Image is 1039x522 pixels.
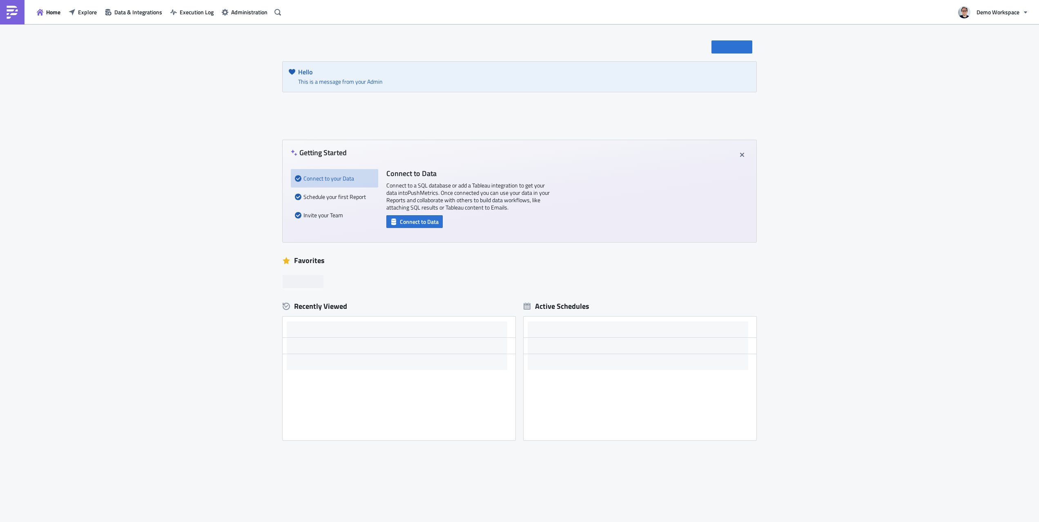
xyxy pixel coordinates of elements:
div: Invite your Team [295,206,374,224]
span: Execution Log [180,8,214,16]
span: Explore [78,8,97,16]
button: Data & Integrations [101,6,166,18]
span: Demo Workspace [977,8,1019,16]
div: Schedule your first Report [295,187,374,206]
div: Recently Viewed [283,300,515,312]
a: Connect to Data [386,216,443,225]
button: Administration [218,6,272,18]
div: Favorites [283,254,756,267]
button: Demo Workspace [953,3,1033,21]
button: Home [33,6,65,18]
img: PushMetrics [6,6,19,19]
h5: Hello [298,69,750,75]
div: Connect to your Data [295,169,374,187]
span: Data & Integrations [114,8,162,16]
span: Connect to Data [400,217,439,226]
span: Home [46,8,60,16]
h4: Connect to Data [386,169,550,178]
h4: Getting Started [291,148,347,157]
span: Administration [231,8,268,16]
button: Connect to Data [386,215,443,228]
div: Active Schedules [524,301,589,311]
div: This is a message from your Admin [298,77,750,86]
button: Explore [65,6,101,18]
img: Avatar [957,5,971,19]
button: Execution Log [166,6,218,18]
p: Connect to a SQL database or add a Tableau integration to get your data into PushMetrics . Once c... [386,182,550,211]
